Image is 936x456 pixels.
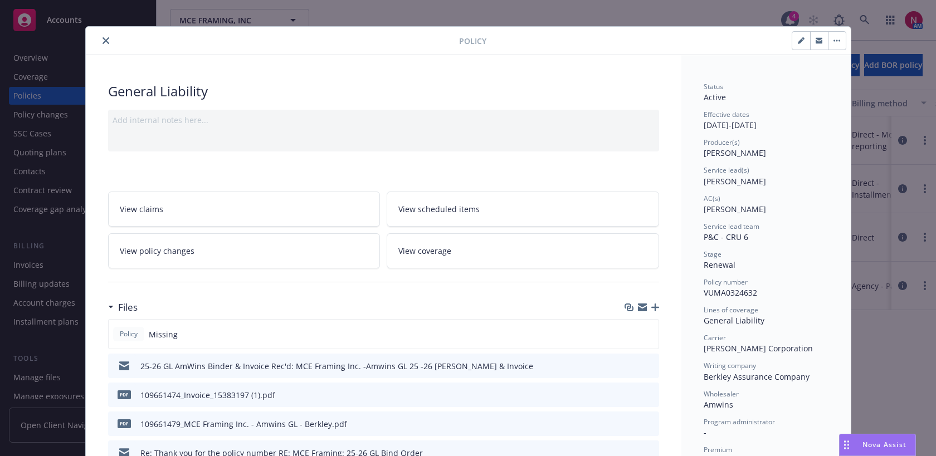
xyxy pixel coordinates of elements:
[387,233,659,268] a: View coverage
[108,82,659,101] div: General Liability
[704,427,706,438] span: -
[704,417,775,426] span: Program administrator
[120,245,194,257] span: View policy changes
[704,287,757,298] span: VUMA0324632
[704,399,733,410] span: Amwins
[140,418,347,430] div: 109661479_MCE Framing Inc. - Amwins GL - Berkley.pdf
[398,245,451,257] span: View coverage
[118,329,140,339] span: Policy
[627,360,636,372] button: download file
[704,110,749,119] span: Effective dates
[108,233,381,268] a: View policy changes
[459,35,486,47] span: Policy
[627,389,636,401] button: download file
[704,361,756,370] span: Writing company
[398,203,480,215] span: View scheduled items
[704,343,813,354] span: [PERSON_NAME] Corporation
[704,176,766,187] span: [PERSON_NAME]
[113,114,655,126] div: Add internal notes here...
[118,390,131,399] span: pdf
[704,110,828,131] div: [DATE] - [DATE]
[704,277,748,287] span: Policy number
[862,440,906,449] span: Nova Assist
[99,34,113,47] button: close
[645,360,655,372] button: preview file
[704,371,810,382] span: Berkley Assurance Company
[704,148,766,158] span: [PERSON_NAME]
[704,249,721,259] span: Stage
[704,138,740,147] span: Producer(s)
[645,418,655,430] button: preview file
[387,192,659,227] a: View scheduled items
[704,92,726,102] span: Active
[704,204,766,214] span: [PERSON_NAME]
[839,434,916,456] button: Nova Assist
[704,82,723,91] span: Status
[120,203,163,215] span: View claims
[704,333,726,342] span: Carrier
[108,192,381,227] a: View claims
[108,300,138,315] div: Files
[704,165,749,175] span: Service lead(s)
[149,328,178,340] span: Missing
[704,389,739,399] span: Wholesaler
[704,259,735,270] span: Renewal
[840,434,854,455] div: Drag to move
[704,222,759,231] span: Service lead team
[704,305,758,315] span: Lines of coverage
[627,418,636,430] button: download file
[704,194,720,203] span: AC(s)
[118,419,131,428] span: pdf
[140,360,533,372] div: 25-26 GL AmWins Binder & Invoice Rec'd: MCE Framing Inc. -Amwins GL 25 -26 [PERSON_NAME] & Invoice
[704,445,732,454] span: Premium
[645,389,655,401] button: preview file
[704,232,748,242] span: P&C - CRU 6
[140,389,275,401] div: 109661474_Invoice_15383197 (1).pdf
[118,300,138,315] h3: Files
[704,315,764,326] span: General Liability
